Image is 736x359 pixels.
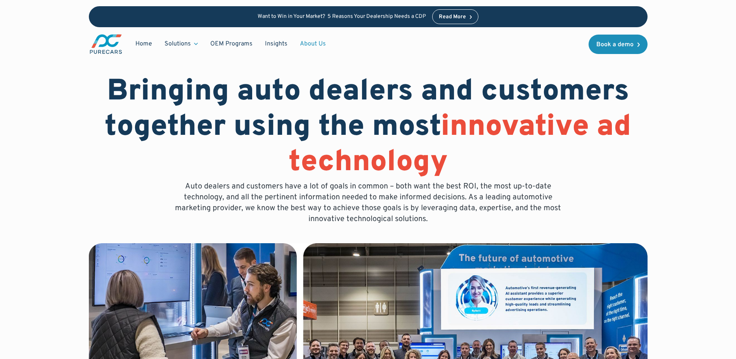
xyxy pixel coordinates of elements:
[589,35,648,54] a: Book a demo
[89,33,123,55] a: main
[259,37,294,51] a: Insights
[165,40,191,48] div: Solutions
[432,9,479,24] a: Read More
[439,14,466,20] div: Read More
[258,14,426,20] p: Want to Win in Your Market? 5 Reasons Your Dealership Needs a CDP
[289,109,632,181] span: innovative ad technology
[89,33,123,55] img: purecars logo
[89,75,648,181] h1: Bringing auto dealers and customers together using the most
[170,181,567,225] p: Auto dealers and customers have a lot of goals in common – both want the best ROI, the most up-to...
[596,42,634,48] div: Book a demo
[129,37,158,51] a: Home
[158,37,204,51] div: Solutions
[204,37,259,51] a: OEM Programs
[294,37,332,51] a: About Us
